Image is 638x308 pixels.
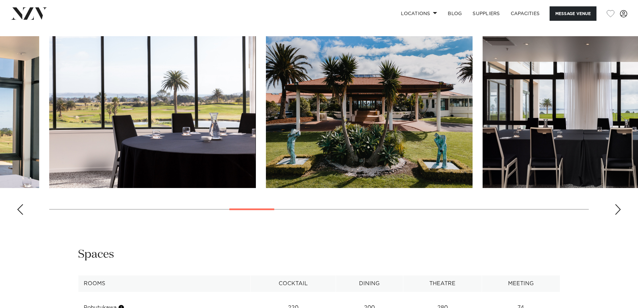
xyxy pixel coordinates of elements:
button: Message Venue [550,6,596,21]
th: Theatre [403,275,482,292]
th: Dining [336,275,403,292]
swiper-slide: 11 / 30 [49,36,256,188]
th: Rooms [78,275,251,292]
h2: Spaces [78,247,114,262]
a: SUPPLIERS [467,6,505,21]
a: BLOG [442,6,467,21]
a: Locations [396,6,442,21]
swiper-slide: 12 / 30 [266,36,473,188]
th: Cocktail [251,275,336,292]
th: Meeting [482,275,560,292]
a: Capacities [505,6,545,21]
img: nzv-logo.png [11,7,47,19]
